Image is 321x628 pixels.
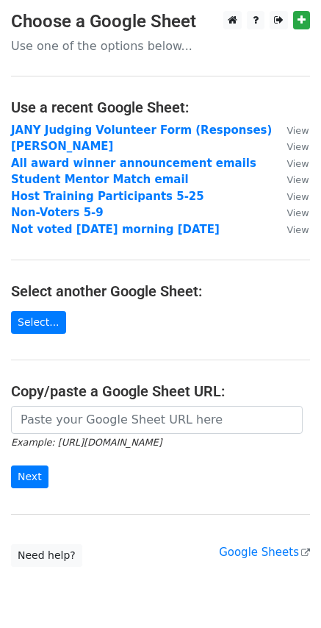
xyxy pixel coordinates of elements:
small: View [286,174,309,185]
a: All award winner announcement emails [11,157,256,170]
a: View [272,223,309,236]
a: [PERSON_NAME] [11,140,113,153]
small: View [286,191,309,202]
a: Non-Voters 5-9 [11,206,104,219]
small: View [286,158,309,169]
a: Not voted [DATE] morning [DATE] [11,223,220,236]
a: Need help? [11,544,82,567]
a: View [272,124,309,137]
a: Select... [11,311,66,334]
small: View [286,224,309,235]
a: View [272,190,309,203]
h4: Use a recent Google Sheet: [11,99,310,116]
p: Use one of the options below... [11,38,310,54]
a: View [272,173,309,186]
a: Host Training Participants 5-25 [11,190,204,203]
a: JANY Judging Volunteer Form (Responses) [11,124,272,137]
small: View [286,141,309,152]
h4: Copy/paste a Google Sheet URL: [11,382,310,400]
a: Student Mentor Match email [11,173,189,186]
small: Example: [URL][DOMAIN_NAME] [11,437,162,448]
input: Paste your Google Sheet URL here [11,406,303,434]
small: View [286,125,309,136]
small: View [286,207,309,218]
a: View [272,157,309,170]
input: Next [11,465,48,488]
a: View [272,140,309,153]
a: View [272,206,309,219]
a: Google Sheets [219,546,310,559]
h3: Choose a Google Sheet [11,11,310,32]
h4: Select another Google Sheet: [11,282,310,300]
